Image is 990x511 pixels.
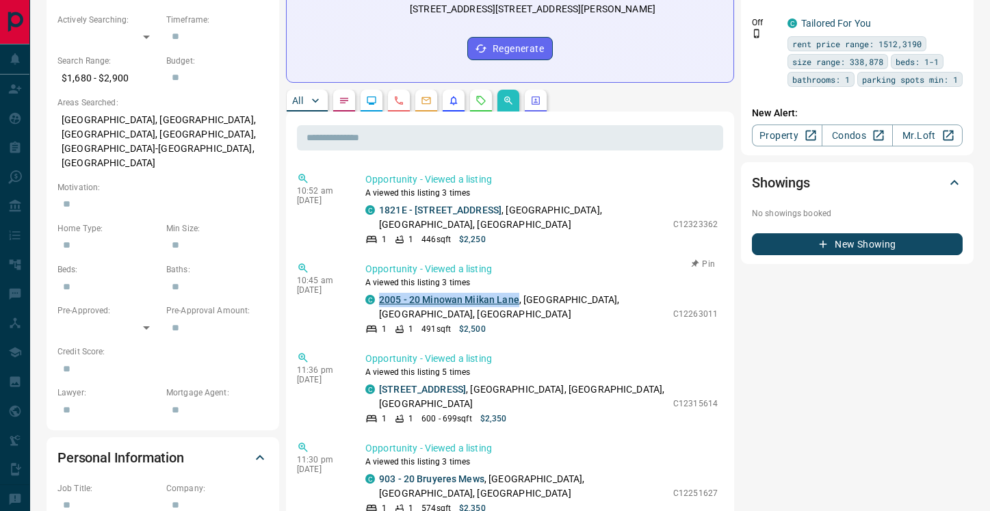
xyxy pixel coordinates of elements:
svg: Requests [476,95,486,106]
p: 1 [382,233,387,246]
p: A viewed this listing 3 times [365,187,718,199]
div: condos.ca [365,205,375,215]
a: Condos [822,125,892,146]
p: [GEOGRAPHIC_DATA], [GEOGRAPHIC_DATA], [GEOGRAPHIC_DATA], [GEOGRAPHIC_DATA], [GEOGRAPHIC_DATA]-[GE... [57,109,268,174]
h2: Showings [752,172,810,194]
p: Job Title: [57,482,159,495]
p: Opportunity - Viewed a listing [365,262,718,276]
p: 1 [408,233,413,246]
p: Home Type: [57,222,159,235]
p: Opportunity - Viewed a listing [365,352,718,366]
p: A viewed this listing 3 times [365,456,718,468]
h2: Personal Information [57,447,184,469]
svg: Listing Alerts [448,95,459,106]
p: Actively Searching: [57,14,159,26]
div: condos.ca [787,18,797,28]
button: Pin [683,258,723,270]
p: $2,500 [459,323,486,335]
p: All [292,96,303,105]
p: , [GEOGRAPHIC_DATA], [GEOGRAPHIC_DATA], [GEOGRAPHIC_DATA] [379,293,666,322]
p: 10:45 am [297,276,345,285]
p: Budget: [166,55,268,67]
p: C12323362 [673,218,718,231]
div: condos.ca [365,474,375,484]
p: 600 - 699 sqft [421,412,471,425]
p: Min Size: [166,222,268,235]
p: Pre-Approved: [57,304,159,317]
button: New Showing [752,233,963,255]
p: Pre-Approval Amount: [166,304,268,317]
p: Lawyer: [57,386,159,399]
p: 10:52 am [297,186,345,196]
p: , [GEOGRAPHIC_DATA], [GEOGRAPHIC_DATA], [GEOGRAPHIC_DATA] [379,382,666,411]
a: 1821E - [STREET_ADDRESS] [379,205,501,215]
p: [DATE] [297,375,345,384]
p: Areas Searched: [57,96,268,109]
p: Company: [166,482,268,495]
p: 1 [382,412,387,425]
svg: Lead Browsing Activity [366,95,377,106]
p: C12315614 [673,397,718,410]
svg: Calls [393,95,404,106]
button: Regenerate [467,37,553,60]
a: [STREET_ADDRESS] [379,384,466,395]
p: , [GEOGRAPHIC_DATA], [GEOGRAPHIC_DATA], [GEOGRAPHIC_DATA] [379,203,666,232]
p: Credit Score: [57,345,268,358]
svg: Push Notification Only [752,29,761,38]
p: C12263011 [673,308,718,320]
p: $2,350 [480,412,507,425]
p: [DATE] [297,285,345,295]
p: New Alert: [752,106,963,120]
svg: Agent Actions [530,95,541,106]
p: Baths: [166,263,268,276]
p: 11:30 pm [297,455,345,464]
div: Showings [752,166,963,199]
p: Opportunity - Viewed a listing [365,172,718,187]
a: Tailored For You [801,18,871,29]
p: Off [752,16,779,29]
p: Opportunity - Viewed a listing [365,441,718,456]
svg: Emails [421,95,432,106]
p: , [GEOGRAPHIC_DATA], [GEOGRAPHIC_DATA], [GEOGRAPHIC_DATA] [379,472,666,501]
a: 903 - 20 Bruyeres Mews [379,473,484,484]
p: Search Range: [57,55,159,67]
p: $2,250 [459,233,486,246]
p: 1 [382,323,387,335]
div: Personal Information [57,441,268,474]
p: C12251627 [673,487,718,499]
p: No showings booked [752,207,963,220]
span: bathrooms: 1 [792,73,850,86]
p: A viewed this listing 3 times [365,276,718,289]
p: 1 [408,323,413,335]
svg: Opportunities [503,95,514,106]
div: condos.ca [365,295,375,304]
a: Mr.Loft [892,125,963,146]
div: condos.ca [365,384,375,394]
p: Mortgage Agent: [166,386,268,399]
p: 11:36 pm [297,365,345,375]
p: 1 [408,412,413,425]
a: Property [752,125,822,146]
p: A viewed this listing 5 times [365,366,718,378]
p: Beds: [57,263,159,276]
p: $1,680 - $2,900 [57,67,159,90]
span: parking spots min: 1 [862,73,958,86]
svg: Notes [339,95,350,106]
p: [DATE] [297,196,345,205]
p: 491 sqft [421,323,451,335]
p: 446 sqft [421,233,451,246]
span: beds: 1-1 [896,55,939,68]
span: size range: 338,878 [792,55,883,68]
a: 2005 - 20 Minowan Miikan Lane [379,294,519,305]
span: rent price range: 1512,3190 [792,37,922,51]
p: Timeframe: [166,14,268,26]
p: Motivation: [57,181,268,194]
p: [DATE] [297,464,345,474]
